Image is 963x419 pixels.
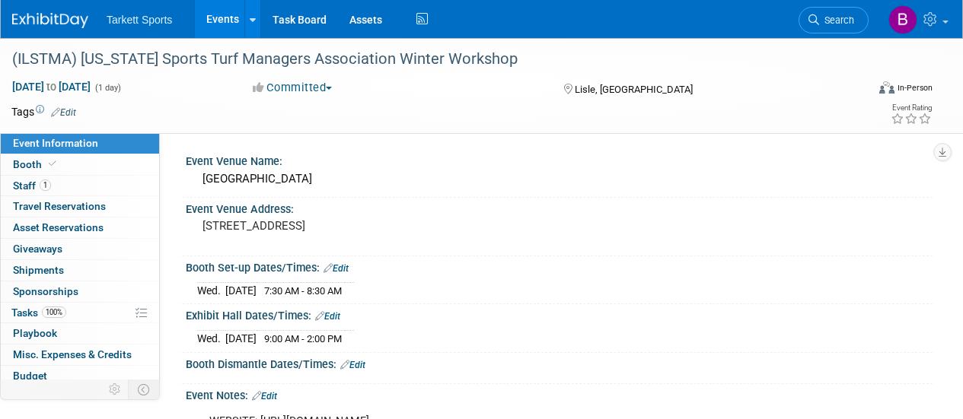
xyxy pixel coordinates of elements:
div: Event Notes: [186,384,933,404]
div: (ILSTMA) [US_STATE] Sports Turf Managers Association Winter Workshop [7,46,854,73]
span: Playbook [13,327,57,339]
a: Booth [1,154,159,175]
span: Asset Reservations [13,221,104,233]
span: to [44,81,59,93]
span: 7:30 AM - 8:30 AM [264,285,342,297]
td: [DATE] [225,282,257,298]
span: Event Information [13,137,98,149]
a: Staff1 [1,176,159,196]
span: Staff [13,179,51,192]
td: [DATE] [225,331,257,347]
a: Edit [315,311,340,322]
div: Event Rating [891,104,932,112]
span: Lisle, [GEOGRAPHIC_DATA] [575,84,693,95]
span: 1 [40,179,51,191]
i: Booth reservation complete [49,160,56,168]
div: Event Venue Name: [186,150,933,169]
td: Personalize Event Tab Strip [102,379,129,399]
a: Asset Reservations [1,217,159,238]
span: Tarkett Sports [107,14,172,26]
td: Tags [11,104,76,119]
div: Event Format [798,79,933,102]
span: Travel Reservations [13,200,106,212]
pre: [STREET_ADDRESS] [202,219,480,233]
span: 100% [42,306,66,318]
div: Booth Set-up Dates/Times: [186,256,933,276]
span: Sponsorships [13,285,78,297]
span: Booth [13,158,59,170]
a: Edit [324,263,349,274]
a: Giveaways [1,239,159,259]
span: Giveaways [13,243,62,255]
a: Search [799,7,869,33]
span: Budget [13,370,47,382]
div: [GEOGRAPHIC_DATA] [197,167,921,191]
span: [DATE] [DATE] [11,80,91,94]
a: Edit [252,391,277,402]
div: In-Person [897,82,933,94]
button: Committed [247,80,338,96]
a: Edit [51,107,76,118]
span: Shipments [13,264,64,276]
img: ExhibitDay [12,13,88,28]
div: Booth Dismantle Dates/Times: [186,353,933,373]
a: Tasks100% [1,303,159,323]
td: Wed. [197,282,225,298]
span: Tasks [11,306,66,319]
a: Misc. Expenses & Credits [1,344,159,365]
span: Search [819,14,854,26]
span: 9:00 AM - 2:00 PM [264,333,342,344]
div: Exhibit Hall Dates/Times: [186,304,933,324]
a: Shipments [1,260,159,281]
a: Edit [340,360,365,370]
span: Misc. Expenses & Credits [13,348,132,360]
img: Format-Inperson.png [879,81,894,94]
a: Sponsorships [1,281,159,302]
td: Toggle Event Tabs [129,379,160,399]
div: Event Venue Address: [186,198,933,217]
a: Travel Reservations [1,196,159,217]
a: Event Information [1,133,159,154]
a: Playbook [1,323,159,344]
span: (1 day) [94,83,121,93]
a: Budget [1,366,159,386]
img: Blake Centers [888,5,917,34]
td: Wed. [197,331,225,347]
